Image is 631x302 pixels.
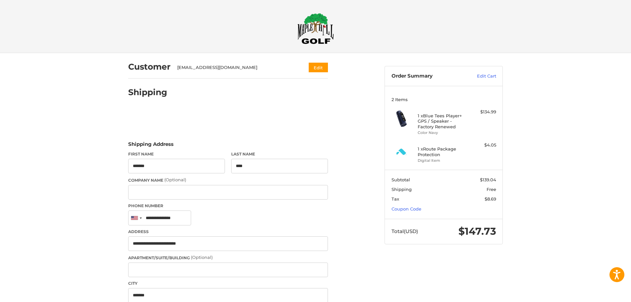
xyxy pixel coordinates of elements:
[128,141,174,151] legend: Shipping Address
[129,211,144,225] div: United States: +1
[128,203,328,209] label: Phone Number
[309,63,328,72] button: Edit
[418,130,468,136] li: Color Navy
[392,206,421,211] a: Coupon Code
[470,109,496,115] div: $134.99
[128,87,167,97] h2: Shipping
[418,158,468,163] li: Digital Item
[418,146,468,157] h4: 1 x Route Package Protection
[128,62,171,72] h2: Customer
[485,196,496,202] span: $8.69
[128,254,328,261] label: Apartment/Suite/Building
[487,187,496,192] span: Free
[392,177,410,182] span: Subtotal
[191,255,213,260] small: (Optional)
[392,228,418,234] span: Total (USD)
[458,225,496,237] span: $147.73
[231,151,328,157] label: Last Name
[392,73,463,80] h3: Order Summary
[470,142,496,149] div: $4.05
[392,196,399,202] span: Tax
[418,113,468,129] h4: 1 x Blue Tees Player+ GPS / Speaker - Factory Renewed
[164,177,186,182] small: (Optional)
[392,97,496,102] h3: 2 Items
[128,280,328,286] label: City
[128,177,328,183] label: Company Name
[463,73,496,80] a: Edit Cart
[128,151,225,157] label: First Name
[392,187,412,192] span: Shipping
[177,64,296,71] div: [EMAIL_ADDRESS][DOMAIN_NAME]
[480,177,496,182] span: $139.04
[297,13,334,44] img: Maple Hill Golf
[128,229,328,235] label: Address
